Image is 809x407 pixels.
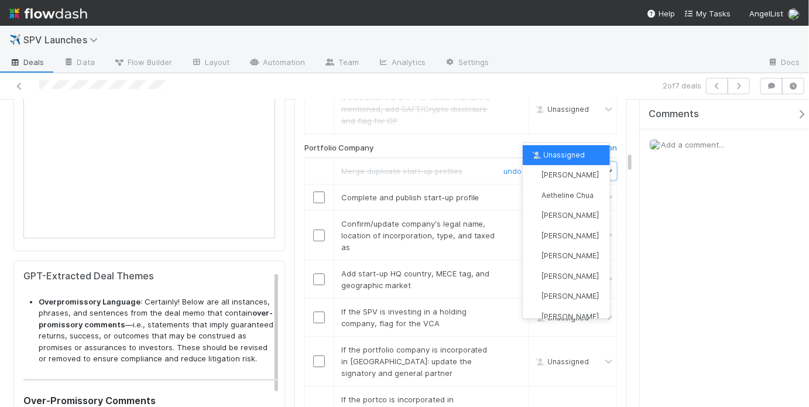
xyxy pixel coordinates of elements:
[541,231,599,240] span: [PERSON_NAME]
[104,54,181,73] a: Flow Builder
[181,54,239,73] a: Layout
[649,139,661,151] img: avatar_768cd48b-9260-4103-b3ef-328172ae0546.png
[114,56,172,68] span: Flow Builder
[39,296,277,365] li: : Certainly! Below are all instances, phrases, and sentences from the deal memo that contain —i.e...
[541,191,594,200] span: Aetheline Chua
[530,251,540,261] img: avatar_a30eae2f-1634-400a-9e21-710cfd6f71f0.png
[341,345,488,378] span: If the portfolio company is incorporated in [GEOGRAPHIC_DATA]: update the signatory and general p...
[435,54,499,73] a: Settings
[530,211,540,220] img: avatar_df83acd9-d480-4d6e-a150-67f005a3ea0d.png
[663,80,701,91] span: 2 of 7 deals
[530,151,585,159] span: Unassigned
[315,54,368,73] a: Team
[530,271,540,281] img: avatar_628a5c20-041b-43d3-a441-1958b262852b.png
[341,219,495,252] span: Confirm/update company's legal name, location of incorporation, type, and taxed as
[39,297,140,306] strong: Overpromissory Language
[341,307,467,328] span: If the SPV is investing in a holding company, flag for the VCA
[530,190,540,200] img: avatar_103f69d0-f655-4f4f-bc28-f3abe7034599.png
[541,292,599,300] span: [PERSON_NAME]
[541,170,599,179] span: [PERSON_NAME]
[239,54,315,73] a: Automation
[533,357,589,366] span: Unassigned
[341,93,491,125] span: If instrument is SAFT or token warrant is mentioned, add SAFT/Crypto disclosure and flag for GP
[341,269,490,290] span: Add start-up HQ country, MECE tag, and geographic market
[9,4,87,23] img: logo-inverted-e16ddd16eac7371096b0.svg
[23,395,277,406] h3: Over-Promissory Comments
[533,313,589,322] span: Unassigned
[684,9,731,18] span: My Tasks
[23,34,104,46] span: SPV Launches
[530,170,540,180] img: avatar_1d14498f-6309-4f08-8780-588779e5ce37.png
[541,251,599,260] span: [PERSON_NAME]
[54,54,104,73] a: Data
[530,231,540,240] img: avatar_a2647de5-9415-4215-9880-ea643ac47f2f.png
[541,312,599,321] span: [PERSON_NAME]
[541,211,599,220] span: [PERSON_NAME]
[341,166,462,176] span: Merge duplicate start-up profiles
[788,8,800,20] img: avatar_768cd48b-9260-4103-b3ef-328172ae0546.png
[661,140,724,149] span: Add a comment...
[530,291,540,300] img: avatar_12dd09bb-393f-4edb-90ff-b12147216d3f.png
[304,143,373,153] h6: Portfolio Company
[39,308,273,329] strong: over-promissory comments
[530,312,540,321] img: avatar_d6b50140-ca82-482e-b0bf-854821fc5d82.png
[649,108,699,120] span: Comments
[341,193,479,202] span: Complete and publish start-up profile
[647,8,675,19] div: Help
[533,105,589,114] span: Unassigned
[684,8,731,19] a: My Tasks
[9,35,21,45] span: ✈️
[758,54,809,73] a: Docs
[368,54,435,73] a: Analytics
[503,166,522,176] a: undo
[9,56,44,68] span: Deals
[749,9,783,18] span: AngelList
[23,271,277,282] h5: GPT-Extracted Deal Themes
[541,272,599,281] span: [PERSON_NAME]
